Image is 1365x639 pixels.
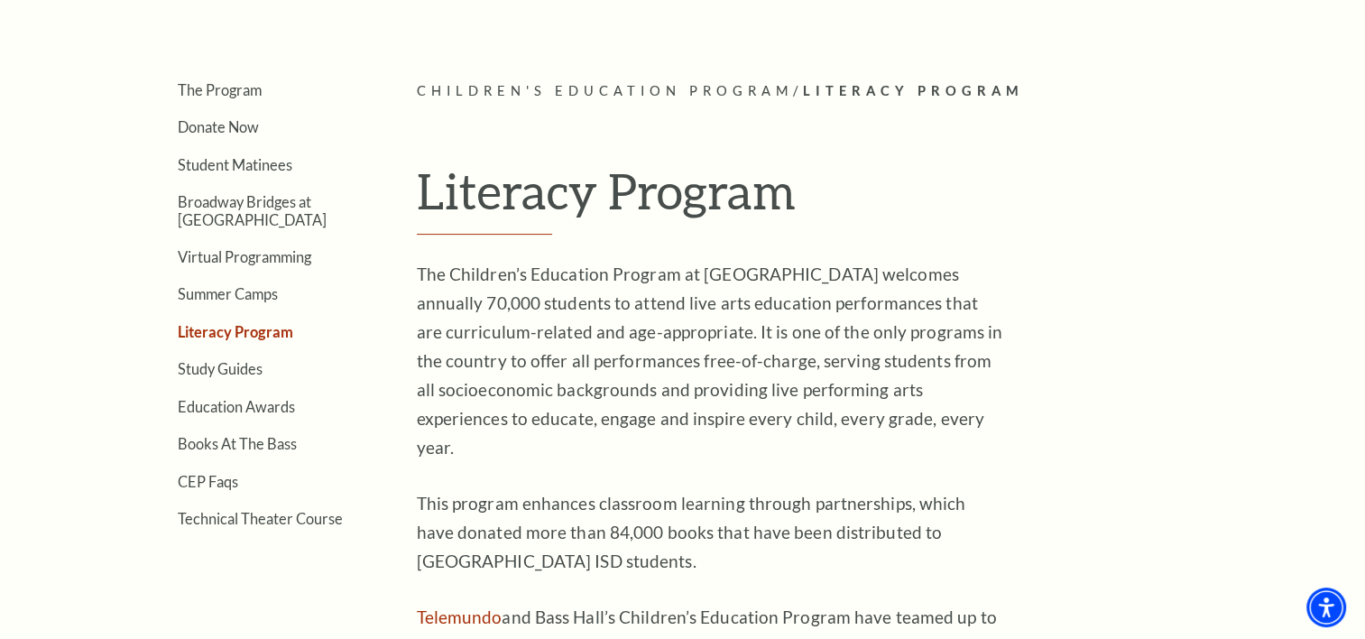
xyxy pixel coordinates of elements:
span: Literacy Program [802,83,1023,98]
p: The Children’s Education Program at [GEOGRAPHIC_DATA] welcomes annually 70,000 students to attend... [417,260,1003,462]
a: Broadway Bridges at [GEOGRAPHIC_DATA] [178,193,327,227]
a: CEP Faqs [178,473,238,490]
a: Study Guides [178,360,263,377]
a: Donate Now [178,118,259,135]
a: Books At The Bass [178,435,297,452]
div: Accessibility Menu [1306,588,1346,627]
a: Literacy Program [178,323,293,340]
p: / [417,80,1242,103]
p: This program enhances classroom learning through partnerships, which have donated more than 84,00... [417,489,1003,576]
span: Children's Education Program [417,83,793,98]
a: The Program [178,81,262,98]
h1: Literacy Program [417,162,1242,236]
a: Technical Theater Course [178,510,343,527]
a: Student Matinees [178,156,292,173]
a: Summer Camps [178,285,278,302]
a: Virtual Programming [178,248,311,265]
a: Telemundo - open in a new tab [417,607,503,627]
a: Education Awards [178,398,295,415]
